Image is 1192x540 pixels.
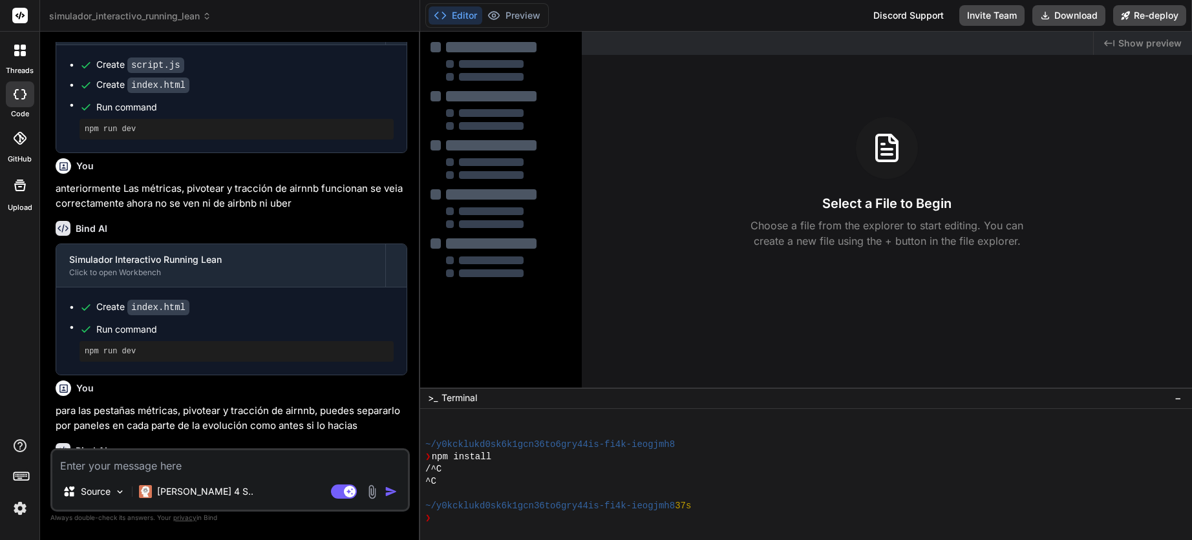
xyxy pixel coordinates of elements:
label: Upload [8,202,32,213]
span: ^C [425,475,436,488]
code: index.html [127,78,189,93]
span: − [1175,391,1182,404]
p: Always double-check its answers. Your in Bind [50,512,410,524]
span: ❯ [425,512,432,524]
img: settings [9,497,31,519]
p: para las pestañas métricas, pivotear y tracción de airnnb, puedes separarlo por paneles en cada p... [56,404,407,433]
div: Discord Support [866,5,952,26]
button: Simulador Interactivo Running LeanClick to open Workbench [56,244,385,287]
div: Click to open Workbench [69,267,372,278]
img: attachment [365,484,379,499]
span: ~/y0kcklukd0sk6k1gcn36to6gry44is-fi4k-ieogjmh8 [425,500,675,512]
button: Re-deploy [1113,5,1186,26]
span: Show preview [1118,37,1182,50]
img: icon [385,485,398,498]
span: ~/y0kcklukd0sk6k1gcn36to6gry44is-fi4k-ieogjmh8 [425,439,675,451]
span: /^C [425,463,442,475]
button: Preview [482,6,546,25]
pre: npm run dev [85,124,388,134]
div: Create [96,78,189,92]
span: Run command [96,101,394,114]
h6: Bind AI [76,444,107,457]
p: Source [81,485,111,498]
div: Create [96,58,184,72]
label: threads [6,65,34,76]
p: [PERSON_NAME] 4 S.. [157,485,253,498]
img: Claude 4 Sonnet [139,485,152,498]
button: Download [1032,5,1105,26]
h6: You [76,382,94,395]
h6: Bind AI [76,222,107,235]
h3: Select a File to Begin [822,194,952,213]
span: Terminal [442,391,477,404]
span: npm install [432,451,491,463]
p: anteriormente Las métricas, pivotear y tracción de airnnb funcionan se veia correctamente ahora n... [56,182,407,211]
span: ❯ [425,451,432,463]
span: >_ [428,391,438,404]
span: 37s [675,500,691,512]
label: code [11,109,29,119]
span: Run command [96,323,394,336]
div: Create [96,300,189,314]
pre: npm run dev [85,346,388,357]
code: index.html [127,300,189,315]
button: − [1172,388,1184,408]
label: GitHub [8,154,32,165]
h6: You [76,160,94,172]
p: Choose a file from the explorer to start editing. You can create a new file using the + button in... [742,218,1032,249]
div: Simulador Interactivo Running Lean [69,253,372,266]
span: privacy [173,514,197,521]
button: Editor [429,6,482,25]
img: Pick Models [114,486,125,497]
code: script.js [127,57,184,73]
span: simulador_interactivo_running_lean [49,10,211,23]
button: Invite Team [959,5,1025,26]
